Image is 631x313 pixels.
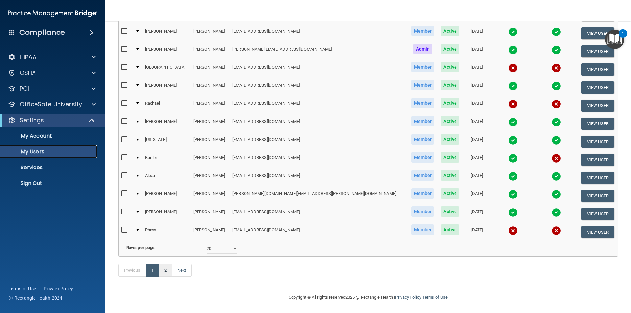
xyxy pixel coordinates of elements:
[581,100,614,112] button: View User
[126,245,156,250] b: Rows per page:
[441,44,459,54] span: Active
[581,208,614,220] button: View User
[142,169,191,187] td: Alexa
[8,7,97,20] img: PMB logo
[441,98,459,108] span: Active
[159,264,172,277] a: 2
[508,81,518,91] img: tick.e7d51cea.svg
[142,187,191,205] td: [PERSON_NAME]
[230,133,408,151] td: [EMAIL_ADDRESS][DOMAIN_NAME]
[463,42,491,60] td: [DATE]
[191,187,230,205] td: [PERSON_NAME]
[411,26,434,36] span: Member
[191,42,230,60] td: [PERSON_NAME]
[191,24,230,42] td: [PERSON_NAME]
[552,136,561,145] img: tick.e7d51cea.svg
[4,133,94,139] p: My Account
[463,78,491,97] td: [DATE]
[118,264,146,277] a: Previous
[191,115,230,133] td: [PERSON_NAME]
[441,134,459,145] span: Active
[508,190,518,199] img: tick.e7d51cea.svg
[508,226,518,235] img: cross.ca9f0e7f.svg
[230,223,408,241] td: [EMAIL_ADDRESS][DOMAIN_NAME]
[230,169,408,187] td: [EMAIL_ADDRESS][DOMAIN_NAME]
[552,172,561,181] img: tick.e7d51cea.svg
[248,287,488,308] div: Copyright © All rights reserved 2025 @ Rectangle Health | |
[441,80,459,90] span: Active
[8,85,96,93] a: PCI
[8,69,96,77] a: OSHA
[552,63,561,73] img: cross.ca9f0e7f.svg
[508,118,518,127] img: tick.e7d51cea.svg
[411,98,434,108] span: Member
[463,24,491,42] td: [DATE]
[19,28,65,37] h4: Compliance
[441,62,459,72] span: Active
[191,60,230,78] td: [PERSON_NAME]
[20,69,36,77] p: OSHA
[411,134,434,145] span: Member
[463,187,491,205] td: [DATE]
[441,26,459,36] span: Active
[191,151,230,169] td: [PERSON_NAME]
[441,188,459,199] span: Active
[581,63,614,76] button: View User
[413,44,432,54] span: Admin
[581,154,614,166] button: View User
[463,169,491,187] td: [DATE]
[8,116,95,124] a: Settings
[142,205,191,223] td: [PERSON_NAME]
[142,42,191,60] td: [PERSON_NAME]
[411,206,434,217] span: Member
[172,264,192,277] a: Next
[508,45,518,55] img: tick.e7d51cea.svg
[20,101,82,108] p: OfficeSafe University
[4,148,94,155] p: My Users
[4,180,94,187] p: Sign Out
[411,188,434,199] span: Member
[9,295,62,301] span: Ⓒ Rectangle Health 2024
[44,285,73,292] a: Privacy Policy
[411,80,434,90] span: Member
[581,118,614,130] button: View User
[191,205,230,223] td: [PERSON_NAME]
[508,172,518,181] img: tick.e7d51cea.svg
[552,118,561,127] img: tick.e7d51cea.svg
[191,97,230,115] td: [PERSON_NAME]
[422,295,448,300] a: Terms of Use
[230,115,408,133] td: [EMAIL_ADDRESS][DOMAIN_NAME]
[230,42,408,60] td: [PERSON_NAME][EMAIL_ADDRESS][DOMAIN_NAME]
[508,27,518,36] img: tick.e7d51cea.svg
[581,136,614,148] button: View User
[20,116,44,124] p: Settings
[191,223,230,241] td: [PERSON_NAME]
[581,172,614,184] button: View User
[20,85,29,93] p: PCI
[508,154,518,163] img: tick.e7d51cea.svg
[142,97,191,115] td: Rachael
[142,223,191,241] td: Phavy
[142,24,191,42] td: [PERSON_NAME]
[508,63,518,73] img: cross.ca9f0e7f.svg
[552,27,561,36] img: tick.e7d51cea.svg
[230,78,408,97] td: [EMAIL_ADDRESS][DOMAIN_NAME]
[142,151,191,169] td: Bambi
[463,115,491,133] td: [DATE]
[230,97,408,115] td: [EMAIL_ADDRESS][DOMAIN_NAME]
[4,164,94,171] p: Services
[552,81,561,91] img: tick.e7d51cea.svg
[552,226,561,235] img: cross.ca9f0e7f.svg
[463,133,491,151] td: [DATE]
[463,223,491,241] td: [DATE]
[552,190,561,199] img: tick.e7d51cea.svg
[8,53,96,61] a: HIPAA
[441,224,459,235] span: Active
[20,53,36,61] p: HIPAA
[508,208,518,217] img: tick.e7d51cea.svg
[191,169,230,187] td: [PERSON_NAME]
[552,100,561,109] img: cross.ca9f0e7f.svg
[581,45,614,57] button: View User
[441,206,459,217] span: Active
[230,60,408,78] td: [EMAIL_ADDRESS][DOMAIN_NAME]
